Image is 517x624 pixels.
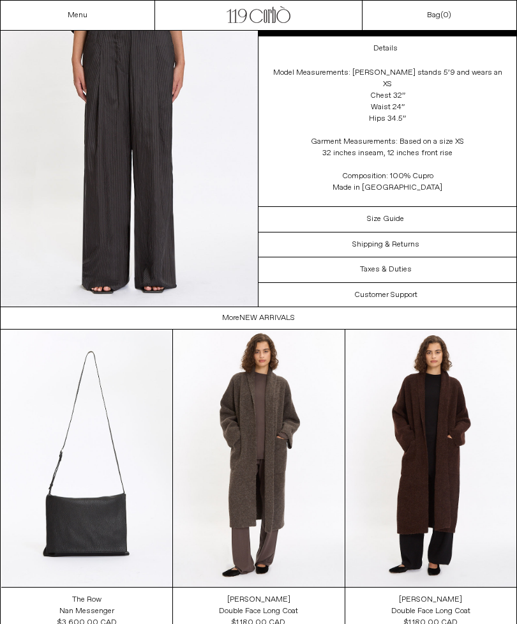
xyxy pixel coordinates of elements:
h1: More [222,307,295,329]
a: Menu [68,10,87,20]
span: 0 [443,10,448,20]
a: Double Face Long Coat [219,605,298,617]
a: [PERSON_NAME] [227,594,290,605]
img: Lauren Manoogian Double Face Long Coat in grey taupe [173,330,344,586]
h3: Customer Support [354,291,417,300]
div: [PERSON_NAME] [227,595,290,605]
img: The Row Nan Messenger Bag [1,330,172,586]
a: Nan Messenger [59,605,114,617]
div: The Row [72,595,101,605]
h3: Taxes & Duties [360,265,412,274]
a: Bag() [427,10,451,21]
div: [PERSON_NAME] [399,595,462,605]
img: Lauren Manoogian Double Face Long Coat in merlot [345,330,516,587]
h3: Details [373,44,398,53]
h3: Shipping & Returns [352,240,419,249]
span: New Arrivals [239,314,295,323]
span: ) [443,10,451,20]
h3: Size Guide [367,215,404,224]
a: [PERSON_NAME] [399,594,462,605]
div: Model Measurements: [PERSON_NAME] stands 5’9 and wears an XS Chest 32” Waist 24” Hips 34.5” Garme... [260,61,515,206]
a: The Row [72,594,101,605]
a: Double Face Long Coat [391,605,470,617]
